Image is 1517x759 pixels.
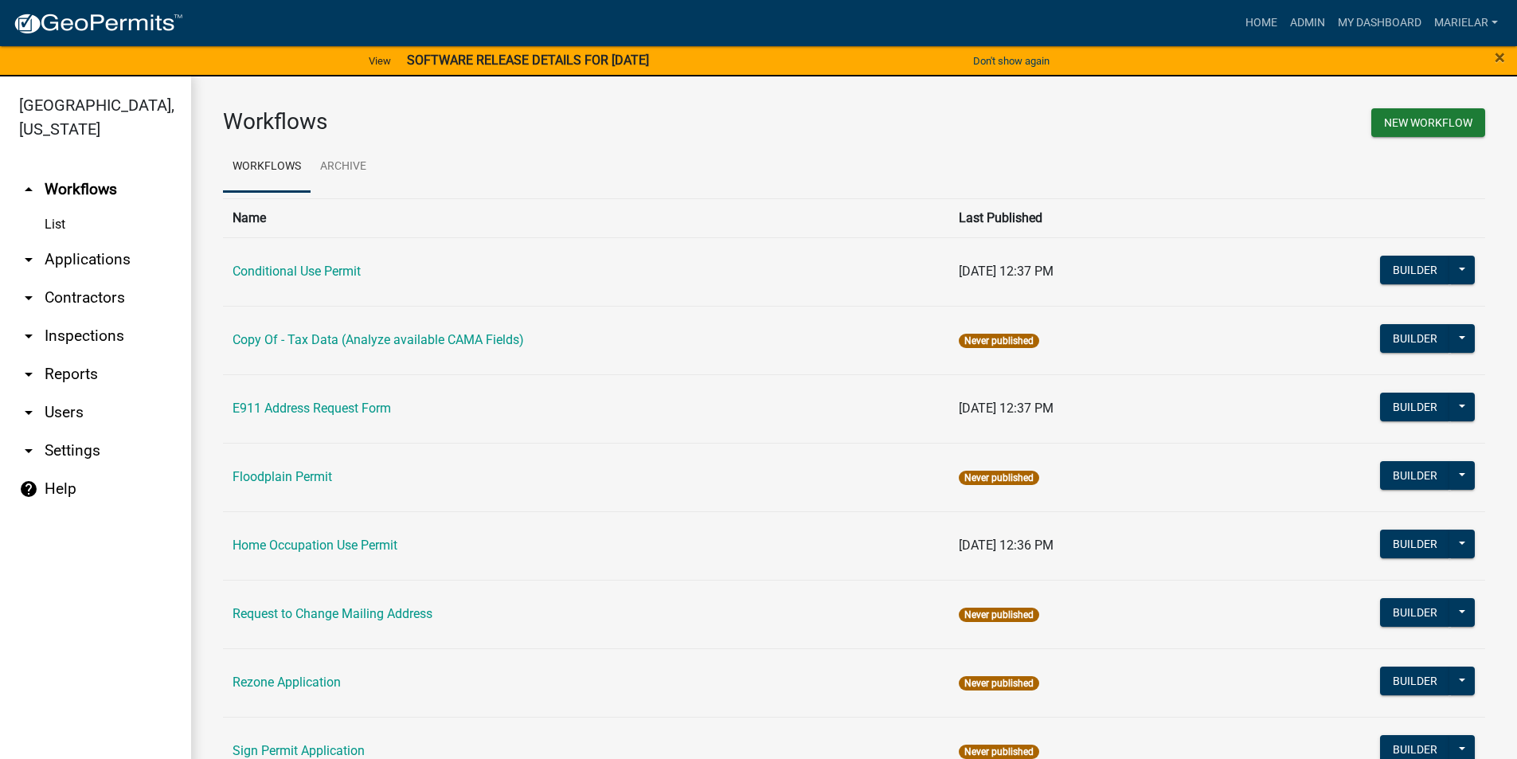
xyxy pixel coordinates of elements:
[1380,598,1450,627] button: Builder
[959,471,1039,485] span: Never published
[19,479,38,499] i: help
[1380,256,1450,284] button: Builder
[19,180,38,199] i: arrow_drop_up
[967,48,1056,74] button: Don't show again
[19,288,38,307] i: arrow_drop_down
[959,676,1039,691] span: Never published
[407,53,649,68] strong: SOFTWARE RELEASE DETAILS FOR [DATE]
[959,608,1039,622] span: Never published
[311,142,376,193] a: Archive
[959,745,1039,759] span: Never published
[233,675,341,690] a: Rezone Application
[1331,8,1428,38] a: My Dashboard
[959,401,1054,416] span: [DATE] 12:37 PM
[19,403,38,422] i: arrow_drop_down
[223,108,843,135] h3: Workflows
[233,606,432,621] a: Request to Change Mailing Address
[1380,324,1450,353] button: Builder
[223,198,949,237] th: Name
[949,198,1215,237] th: Last Published
[233,401,391,416] a: E911 Address Request Form
[1495,48,1505,67] button: Close
[223,142,311,193] a: Workflows
[19,327,38,346] i: arrow_drop_down
[19,250,38,269] i: arrow_drop_down
[233,743,365,758] a: Sign Permit Application
[1284,8,1331,38] a: Admin
[1380,530,1450,558] button: Builder
[1239,8,1284,38] a: Home
[362,48,397,74] a: View
[233,538,397,553] a: Home Occupation Use Permit
[1428,8,1504,38] a: marielar
[233,469,332,484] a: Floodplain Permit
[233,332,524,347] a: Copy Of - Tax Data (Analyze available CAMA Fields)
[1495,46,1505,68] span: ×
[959,334,1039,348] span: Never published
[1380,461,1450,490] button: Builder
[19,365,38,384] i: arrow_drop_down
[959,264,1054,279] span: [DATE] 12:37 PM
[1380,667,1450,695] button: Builder
[1380,393,1450,421] button: Builder
[1371,108,1485,137] button: New Workflow
[233,264,361,279] a: Conditional Use Permit
[19,441,38,460] i: arrow_drop_down
[959,538,1054,553] span: [DATE] 12:36 PM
